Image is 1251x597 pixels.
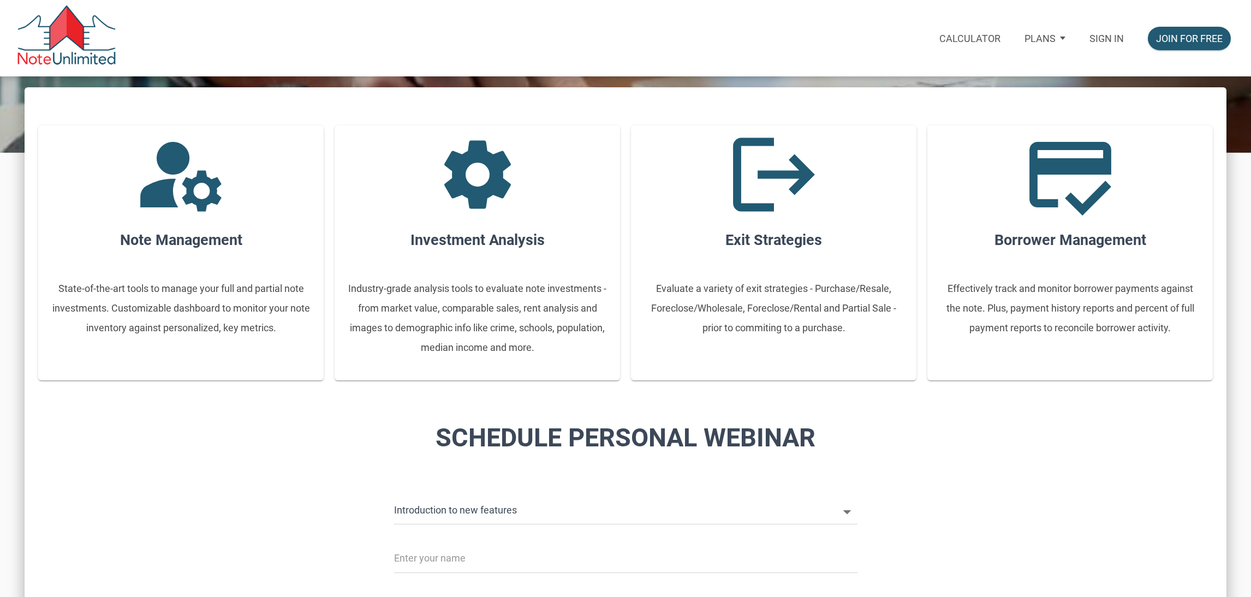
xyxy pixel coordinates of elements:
a: Sign in [1077,19,1136,58]
h4: Investment Analysis [335,229,620,252]
h4: Exit Strategies [631,229,916,252]
i: logout [725,126,823,224]
i: settings [428,126,527,224]
p: Sign in [1089,33,1124,44]
p: Effectively track and monitor borrower payments against the note. Plus, payment history reports a... [940,279,1201,338]
input: Enter your name [394,544,857,573]
a: Calculator [927,19,1012,58]
i: credit_score [1021,126,1119,224]
button: Plans [1012,19,1077,58]
p: Calculator [939,33,1000,44]
p: Plans [1024,33,1056,44]
p: Industry-grade analysis tools to evaluate note investments - from market value, comparable sales,... [347,279,608,357]
h4: Borrower Management [927,229,1213,252]
p: Evaluate a variety of exit strategies - Purchase/Resale, Foreclose/Wholesale, Foreclose/Rental an... [644,279,904,338]
button: Join for free [1148,27,1231,50]
a: Join for free [1136,19,1243,58]
p: State-of-the-art tools to manage your full and partial note investments. Customizable dashboard t... [51,279,312,338]
i: manage_accounts [132,126,230,224]
h4: Note Management [38,229,324,252]
div: Join for free [1156,31,1223,46]
h2: Schedule Personal Webinar [236,419,1015,457]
